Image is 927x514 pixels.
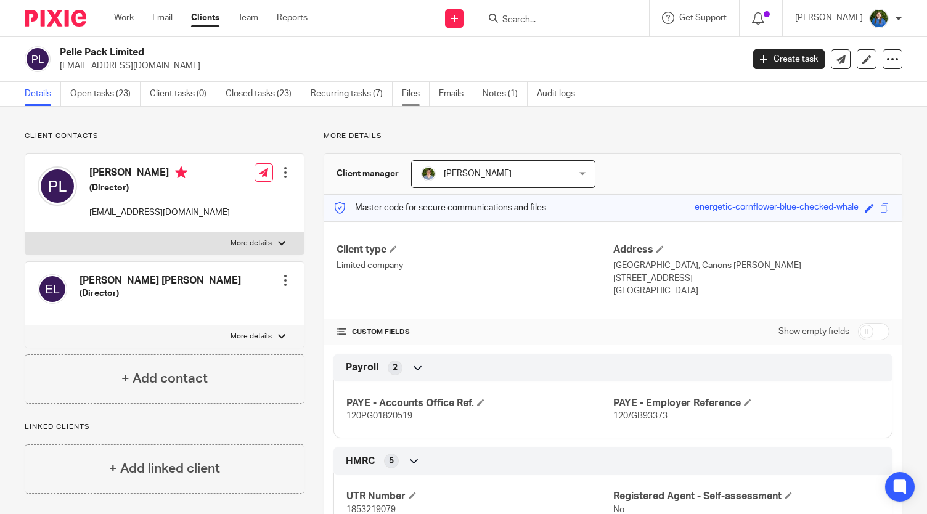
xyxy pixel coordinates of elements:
[444,169,512,178] span: [PERSON_NAME]
[346,455,375,468] span: HMRC
[346,397,613,410] h4: PAYE - Accounts Office Ref.
[613,505,624,514] span: No
[150,82,216,106] a: Client tasks (0)
[238,12,258,24] a: Team
[613,259,889,272] p: [GEOGRAPHIC_DATA], Canons [PERSON_NAME]
[795,12,863,24] p: [PERSON_NAME]
[439,82,473,106] a: Emails
[537,82,584,106] a: Audit logs
[753,49,825,69] a: Create task
[337,259,613,272] p: Limited company
[70,82,141,106] a: Open tasks (23)
[191,12,219,24] a: Clients
[60,46,600,59] h2: Pelle Pack Limited
[389,455,394,467] span: 5
[25,10,86,27] img: Pixie
[679,14,727,22] span: Get Support
[695,201,859,215] div: energetic-cornflower-blue-checked-whale
[89,182,230,194] h5: (Director)
[38,274,67,304] img: svg%3E
[613,490,880,503] h4: Registered Agent - Self-assessment
[89,206,230,219] p: [EMAIL_ADDRESS][DOMAIN_NAME]
[346,505,396,514] span: 1853219079
[25,131,304,141] p: Client contacts
[25,82,61,106] a: Details
[613,397,880,410] h4: PAYE - Employer Reference
[152,12,173,24] a: Email
[333,202,546,214] p: Master code for secure communications and files
[613,412,668,420] span: 120/GB93373
[38,166,77,206] img: svg%3E
[346,412,412,420] span: 120PG01820519
[80,274,241,287] h4: [PERSON_NAME] [PERSON_NAME]
[501,15,612,26] input: Search
[277,12,308,24] a: Reports
[613,243,889,256] h4: Address
[346,490,613,503] h4: UTR Number
[346,361,378,374] span: Payroll
[402,82,430,106] a: Files
[337,243,613,256] h4: Client type
[114,12,134,24] a: Work
[89,166,230,182] h4: [PERSON_NAME]
[778,325,849,338] label: Show empty fields
[121,369,208,388] h4: + Add contact
[337,327,613,337] h4: CUSTOM FIELDS
[231,239,272,248] p: More details
[613,272,889,285] p: [STREET_ADDRESS]
[483,82,528,106] a: Notes (1)
[421,166,436,181] img: pcwCs64t.jpeg
[175,166,187,179] i: Primary
[60,60,735,72] p: [EMAIL_ADDRESS][DOMAIN_NAME]
[324,131,902,141] p: More details
[25,46,51,72] img: svg%3E
[613,285,889,297] p: [GEOGRAPHIC_DATA]
[25,422,304,432] p: Linked clients
[311,82,393,106] a: Recurring tasks (7)
[109,459,220,478] h4: + Add linked client
[393,362,398,374] span: 2
[226,82,301,106] a: Closed tasks (23)
[869,9,889,28] img: xxZt8RRI.jpeg
[80,287,241,300] h5: (Director)
[337,168,399,180] h3: Client manager
[231,332,272,341] p: More details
